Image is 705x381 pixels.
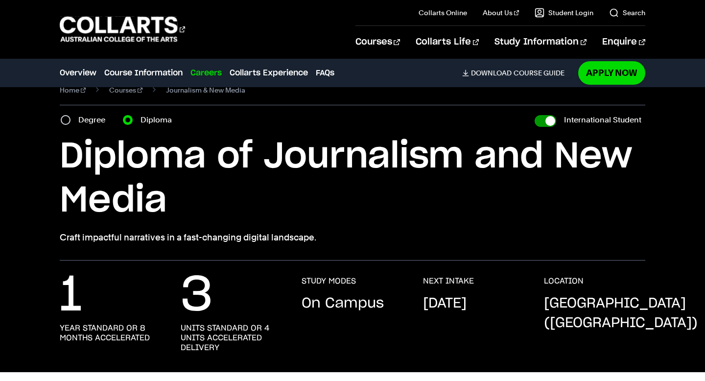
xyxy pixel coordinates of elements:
a: Careers [190,67,222,79]
h3: NEXT INTAKE [423,276,474,286]
p: On Campus [302,294,384,313]
a: Search [609,8,645,18]
a: Collarts Experience [230,67,308,79]
a: Enquire [602,26,645,58]
span: Download [471,69,512,77]
a: Collarts Online [419,8,467,18]
a: Collarts Life [416,26,479,58]
a: Courses [109,83,142,97]
a: FAQs [316,67,334,79]
p: [GEOGRAPHIC_DATA] ([GEOGRAPHIC_DATA]) [544,294,698,333]
p: [DATE] [423,294,467,313]
a: Student Login [535,8,593,18]
a: Apply Now [578,61,645,84]
label: International Student [564,113,641,127]
a: Courses [355,26,400,58]
h3: STUDY MODES [302,276,356,286]
h3: LOCATION [544,276,584,286]
a: About Us [483,8,519,18]
a: Overview [60,67,96,79]
span: Journalism & New Media [166,83,245,97]
a: Study Information [494,26,587,58]
p: 1 [60,276,82,315]
p: Craft impactful narratives in a fast-changing digital landscape. [60,231,645,244]
a: Home [60,83,86,97]
h3: year standard or 8 months accelerated [60,323,161,343]
h3: units standard or 4 units accelerated delivery [181,323,282,353]
a: Course Information [104,67,183,79]
label: Degree [78,113,111,127]
h1: Diploma of Journalism and New Media [60,135,645,223]
p: 3 [181,276,213,315]
a: DownloadCourse Guide [462,69,572,77]
label: Diploma [141,113,178,127]
div: Go to homepage [60,15,185,43]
